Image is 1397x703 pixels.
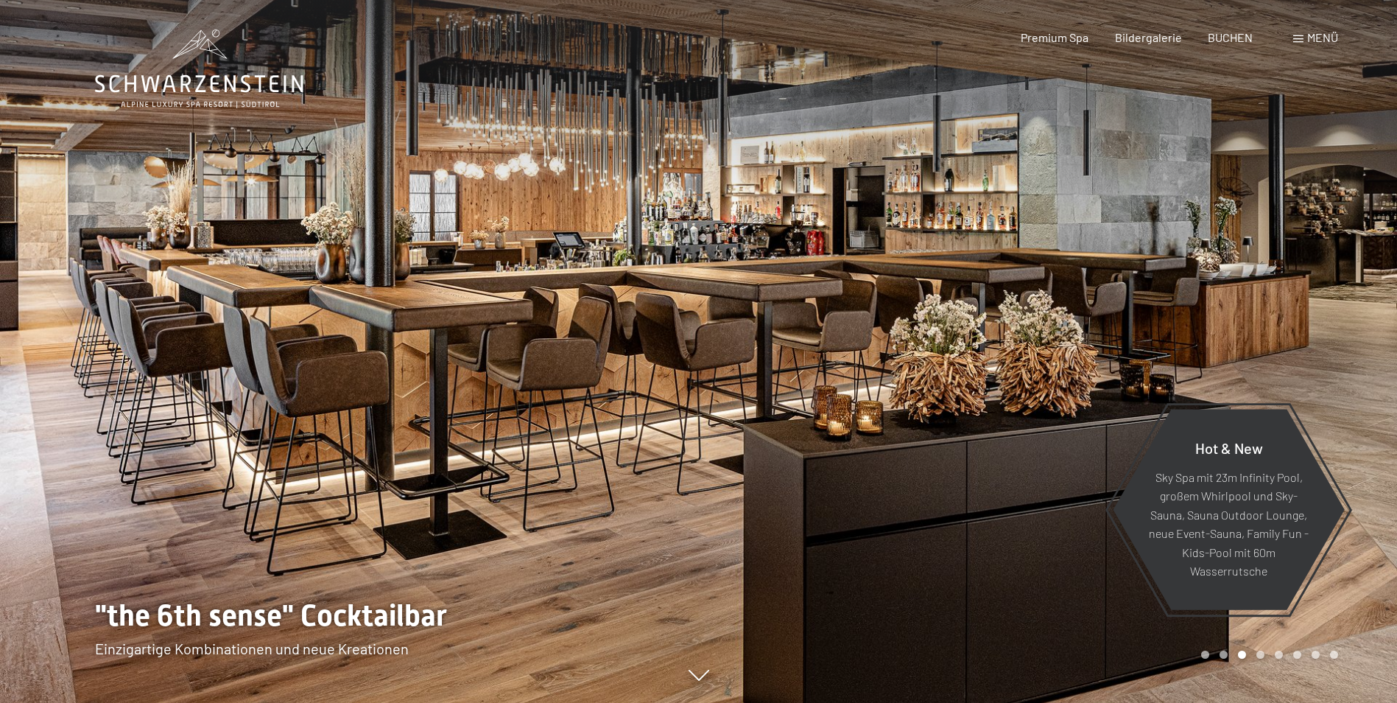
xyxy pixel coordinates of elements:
[1293,651,1301,659] div: Carousel Page 6
[1256,651,1264,659] div: Carousel Page 4
[1220,651,1228,659] div: Carousel Page 2
[1115,30,1182,44] a: Bildergalerie
[1275,651,1283,659] div: Carousel Page 5
[1307,30,1338,44] span: Menü
[1112,408,1345,611] a: Hot & New Sky Spa mit 23m Infinity Pool, großem Whirlpool und Sky-Sauna, Sauna Outdoor Lounge, ne...
[1330,651,1338,659] div: Carousel Page 8
[1021,30,1088,44] a: Premium Spa
[1312,651,1320,659] div: Carousel Page 7
[1238,651,1246,659] div: Carousel Page 3 (Current Slide)
[1208,30,1253,44] a: BUCHEN
[1195,438,1263,456] span: Hot & New
[1149,467,1309,581] p: Sky Spa mit 23m Infinity Pool, großem Whirlpool und Sky-Sauna, Sauna Outdoor Lounge, neue Event-S...
[1201,651,1209,659] div: Carousel Page 1
[1196,651,1338,659] div: Carousel Pagination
